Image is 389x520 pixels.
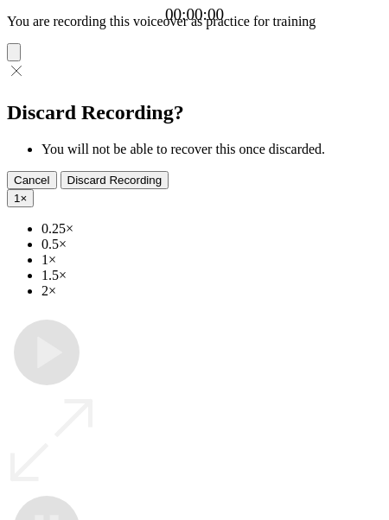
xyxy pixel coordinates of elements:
h2: Discard Recording? [7,101,382,124]
button: Discard Recording [61,171,169,189]
button: 1× [7,189,34,207]
li: 2× [41,283,382,299]
button: Cancel [7,171,57,189]
li: 1.5× [41,268,382,283]
p: You are recording this voiceover as practice for training [7,14,382,29]
li: You will not be able to recover this once discarded. [41,142,382,157]
li: 1× [41,252,382,268]
li: 0.25× [41,221,382,237]
li: 0.5× [41,237,382,252]
span: 1 [14,192,20,205]
a: 00:00:00 [165,5,224,24]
